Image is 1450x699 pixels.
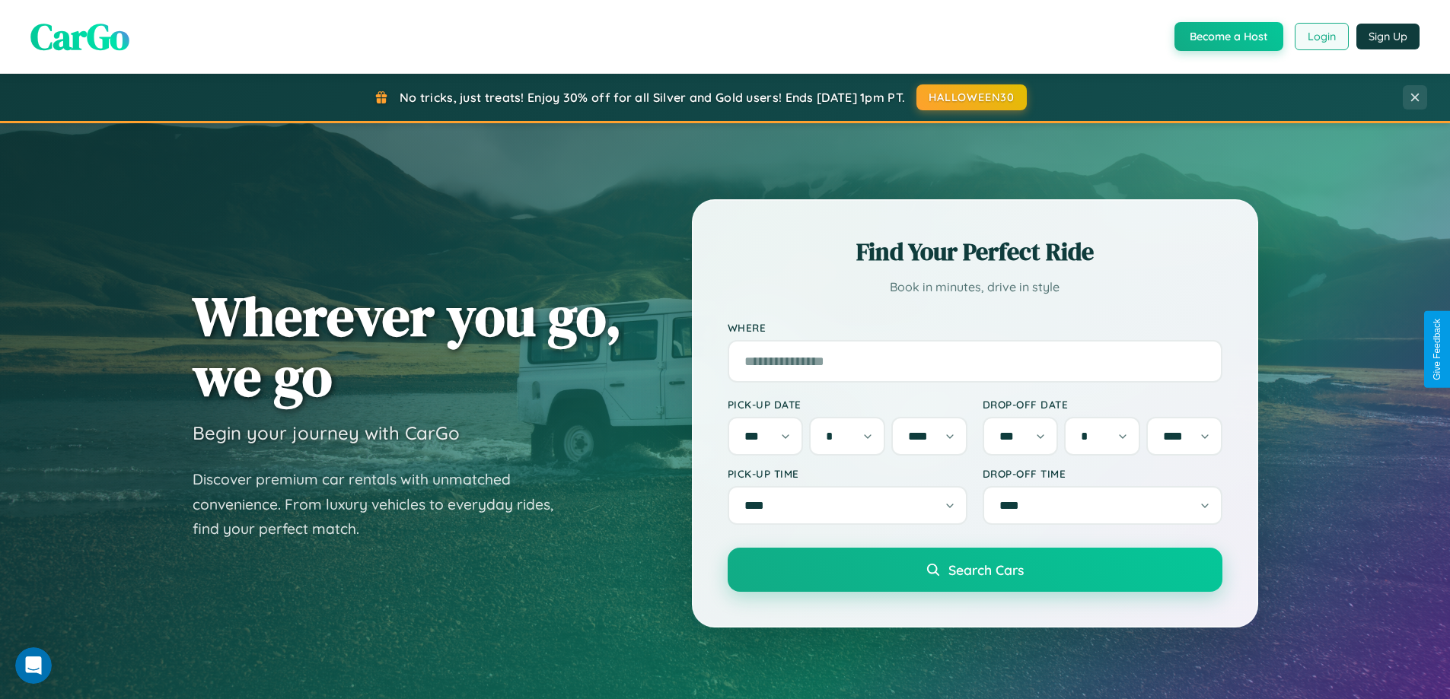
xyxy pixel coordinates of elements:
[728,321,1222,334] label: Where
[1356,24,1420,49] button: Sign Up
[948,561,1024,578] span: Search Cars
[400,90,905,105] span: No tricks, just treats! Enjoy 30% off for all Silver and Gold users! Ends [DATE] 1pm PT.
[193,286,622,406] h1: Wherever you go, we go
[1295,23,1349,50] button: Login
[983,467,1222,480] label: Drop-off Time
[728,235,1222,268] h2: Find Your Perfect Ride
[193,467,573,542] p: Discover premium car rentals with unmatched convenience. From luxury vehicles to everyday rides, ...
[983,398,1222,411] label: Drop-off Date
[916,84,1027,110] button: HALLOWEEN30
[728,398,967,411] label: Pick-up Date
[1432,319,1442,380] div: Give Feedback
[728,276,1222,298] p: Book in minutes, drive in style
[30,11,129,62] span: CarGo
[15,647,52,684] iframe: Intercom live chat
[193,421,460,444] h3: Begin your journey with CarGo
[728,467,967,480] label: Pick-up Time
[728,548,1222,592] button: Search Cars
[1174,22,1283,51] button: Become a Host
